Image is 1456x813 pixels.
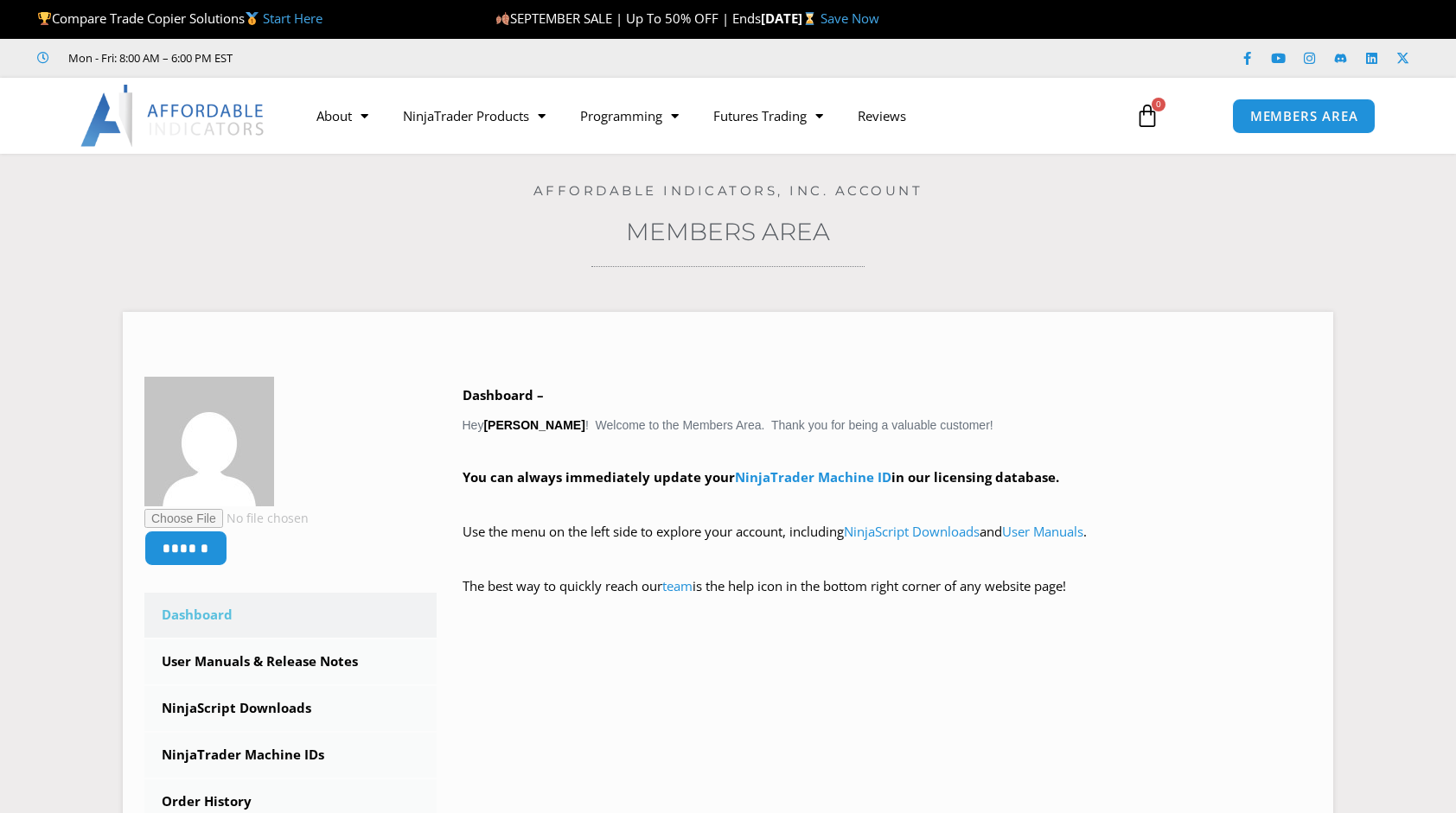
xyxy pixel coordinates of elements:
[483,418,584,432] strong: [PERSON_NAME]
[1152,98,1165,111] span: 0
[1232,98,1376,134] a: MEMBERS AREA
[299,96,1115,136] nav: Menu
[386,96,563,136] a: NinjaTrader Products
[463,384,1312,623] div: Hey ! Welcome to the Members Area. Thank you for being a valuable customer!
[64,48,233,68] span: Mon - Fri: 8:00 AM – 6:00 PM EST
[662,577,693,594] a: team
[144,377,274,506] img: cd097613e0cc054099171378424a26f6917de17bb5edd05817350261ddd2ca08
[696,96,840,136] a: Futures Trading
[80,85,266,147] img: LogoAI | Affordable Indicators – NinjaTrader
[495,10,761,27] span: SEPTEMBER SALE | Up To 50% OFF | Ends
[263,10,322,27] a: Start Here
[1109,91,1185,141] a: 0
[257,49,516,67] iframe: Customer reviews powered by Trustpilot
[37,10,322,27] span: Compare Trade Copier Solutions
[761,10,821,27] strong: [DATE]
[844,523,980,540] a: NinjaScript Downloads
[299,96,386,136] a: About
[1250,110,1358,123] span: MEMBERS AREA
[463,386,544,403] b: Dashboard –
[144,639,437,684] a: User Manuals & Release Notes
[735,468,891,486] a: NinjaTrader Machine ID
[463,520,1312,568] p: Use the menu on the left side to explore your account, including and .
[144,593,437,638] a: Dashboard
[144,733,437,778] a: NinjaTrader Machine IDs
[533,182,923,199] a: Affordable Indicators, Inc. Account
[246,12,259,25] img: 🥇
[144,686,437,731] a: NinjaScript Downloads
[463,468,1059,486] strong: You can always immediately update your in our licensing database.
[463,575,1312,623] p: The best way to quickly reach our is the help icon in the bottom right corner of any website page!
[840,96,923,136] a: Reviews
[626,217,830,246] a: Members Area
[803,12,816,25] img: ⌛
[1002,523,1083,540] a: User Manuals
[38,12,51,25] img: 🏆
[821,10,879,27] a: Save Now
[496,12,509,25] img: 🍂
[563,96,696,136] a: Programming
